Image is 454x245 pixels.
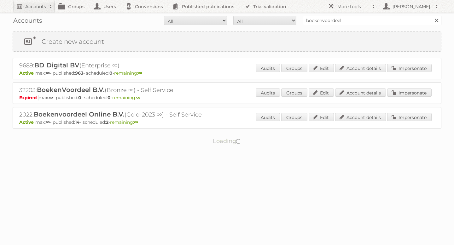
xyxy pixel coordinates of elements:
[309,113,334,121] a: Edit
[110,119,138,125] span: remaining:
[37,86,105,94] span: BoekenVoordeel B.V.
[281,113,307,121] a: Groups
[138,70,142,76] strong: ∞
[25,3,46,10] h2: Accounts
[19,119,435,125] p: max: - published: - scheduled: -
[75,70,83,76] strong: 963
[19,70,35,76] span: Active
[19,70,435,76] p: max: - published: - scheduled: -
[34,111,125,118] span: Boekenvoordeel Online B.V.
[49,95,53,100] strong: ∞
[106,119,108,125] strong: 2
[309,64,334,72] a: Edit
[134,119,138,125] strong: ∞
[13,32,441,51] a: Create new account
[112,95,140,100] span: remaining:
[109,70,113,76] strong: 0
[19,61,240,70] h2: 9689: (Enterprise ∞)
[114,70,142,76] span: remaining:
[256,64,280,72] a: Audits
[78,95,81,100] strong: 0
[136,95,140,100] strong: ∞
[387,64,432,72] a: Impersonate
[281,64,307,72] a: Groups
[387,88,432,97] a: Impersonate
[335,88,386,97] a: Account details
[335,113,386,121] a: Account details
[281,88,307,97] a: Groups
[19,119,35,125] span: Active
[46,119,50,125] strong: ∞
[309,88,334,97] a: Edit
[108,95,111,100] strong: 0
[256,113,280,121] a: Audits
[75,119,80,125] strong: 14
[193,135,261,147] p: Loading
[34,61,79,69] span: BD Digital BV
[19,95,435,100] p: max: - published: - scheduled: -
[391,3,432,10] h2: [PERSON_NAME]
[256,88,280,97] a: Audits
[19,111,240,119] h2: 2022: (Gold-2023 ∞) - Self Service
[19,86,240,94] h2: 32203: (Bronze ∞) - Self Service
[19,95,38,100] span: Expired
[387,113,432,121] a: Impersonate
[46,70,50,76] strong: ∞
[337,3,369,10] h2: More tools
[335,64,386,72] a: Account details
